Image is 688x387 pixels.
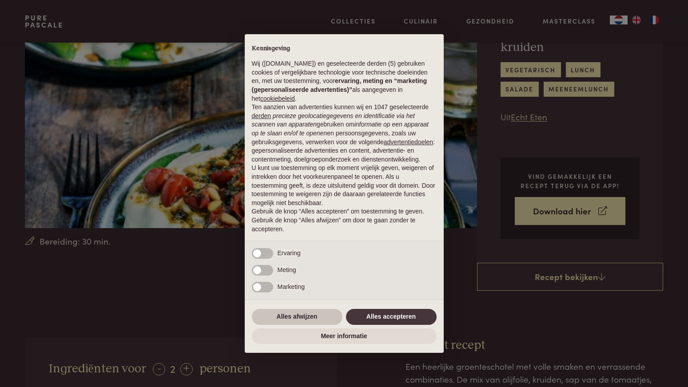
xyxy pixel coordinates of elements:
h2: Kennisgeving [252,45,437,53]
p: U kunt uw toestemming op elk moment vrijelijk geven, weigeren of intrekken door het voorkeurenpan... [252,164,437,207]
button: Alles afwijzen [252,309,342,325]
p: Gebruik de knop “Alles accepteren” om toestemming te geven. Gebruik de knop “Alles afwijzen” om d... [252,207,437,233]
button: Meer informatie [252,328,437,344]
button: advertentiedoelen [384,138,433,147]
p: Wij ([DOMAIN_NAME]) en geselecteerde derden (5) gebruiken cookies of vergelijkbare technologie vo... [252,59,437,103]
span: Ervaring [278,249,301,257]
p: Ten aanzien van advertenties kunnen wij en 1047 geselecteerde gebruiken om en persoonsgegevens, z... [252,103,437,164]
strong: ervaring, meting en “marketing (gepersonaliseerde advertenties)” [252,77,427,93]
button: derden [252,112,271,121]
em: precieze geolocatiegegevens en identificatie via het scannen van apparaten [252,112,415,128]
span: Marketing [278,283,305,290]
a: cookiebeleid [260,95,295,102]
em: informatie op een apparaat op te slaan en/of te openen [252,121,429,137]
span: Meting [278,266,296,273]
button: Alles accepteren [346,309,437,325]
